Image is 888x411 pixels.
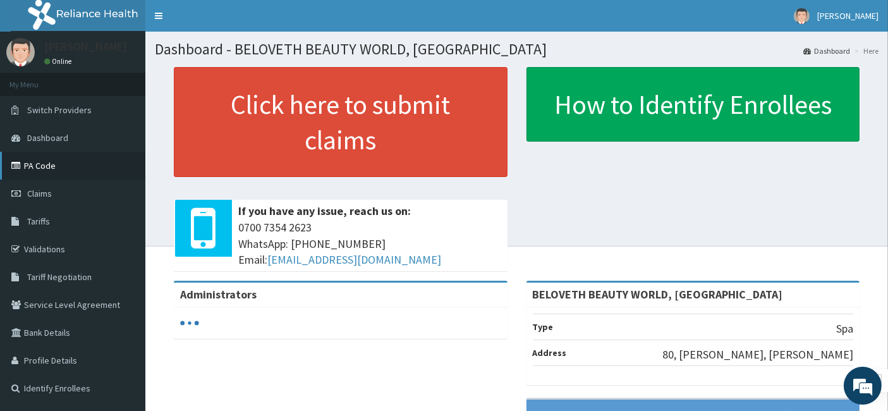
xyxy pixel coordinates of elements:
[267,252,441,267] a: [EMAIL_ADDRESS][DOMAIN_NAME]
[533,287,783,302] strong: BELOVETH BEAUTY WORLD, [GEOGRAPHIC_DATA]
[533,347,567,359] b: Address
[27,216,50,227] span: Tariffs
[851,46,879,56] li: Here
[155,41,879,58] h1: Dashboard - BELOVETH BEAUTY WORLD, [GEOGRAPHIC_DATA]
[836,321,853,337] p: Spa
[27,104,92,116] span: Switch Providers
[27,132,68,144] span: Dashboard
[180,314,199,333] svg: audio-loading
[794,8,810,24] img: User Image
[180,287,257,302] b: Administrators
[44,41,127,52] p: [PERSON_NAME]
[803,46,850,56] a: Dashboard
[533,321,554,333] b: Type
[27,188,52,199] span: Claims
[174,67,508,177] a: Click here to submit claims
[6,38,35,66] img: User Image
[238,219,501,268] span: 0700 7354 2623 WhatsApp: [PHONE_NUMBER] Email:
[238,204,411,218] b: If you have any issue, reach us on:
[662,347,853,363] p: 80, [PERSON_NAME], [PERSON_NAME]
[27,271,92,283] span: Tariff Negotiation
[526,67,860,142] a: How to Identify Enrollees
[817,10,879,21] span: [PERSON_NAME]
[44,57,75,66] a: Online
